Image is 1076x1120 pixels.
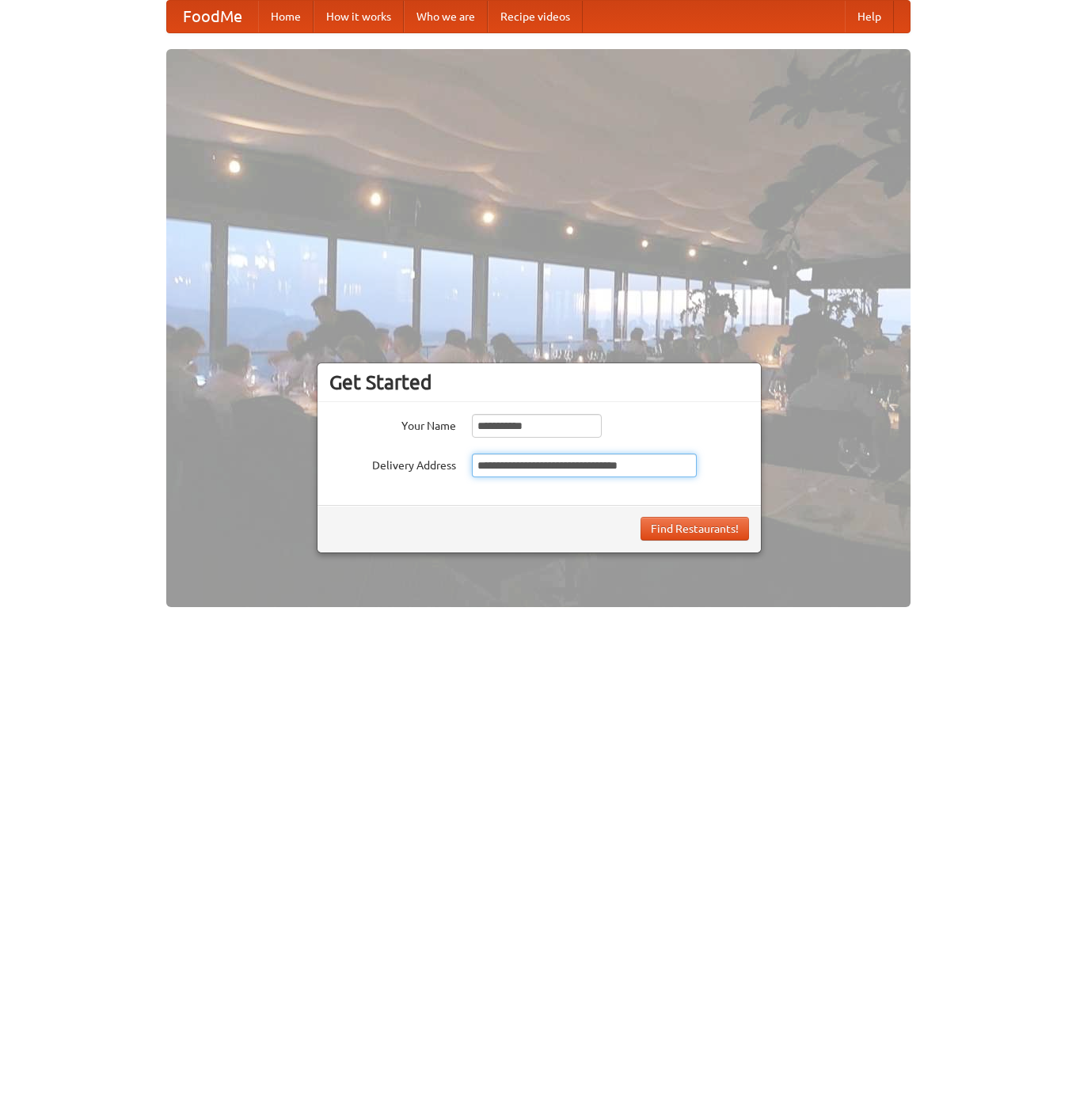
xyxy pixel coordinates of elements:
label: Your Name [329,414,456,434]
a: Help [845,1,894,32]
a: FoodMe [167,1,258,32]
a: Who we are [404,1,488,32]
a: Home [258,1,314,32]
button: Find Restaurants! [641,517,749,541]
a: How it works [314,1,404,32]
a: Recipe videos [488,1,583,32]
h3: Get Started [329,370,749,394]
label: Delivery Address [329,454,456,473]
